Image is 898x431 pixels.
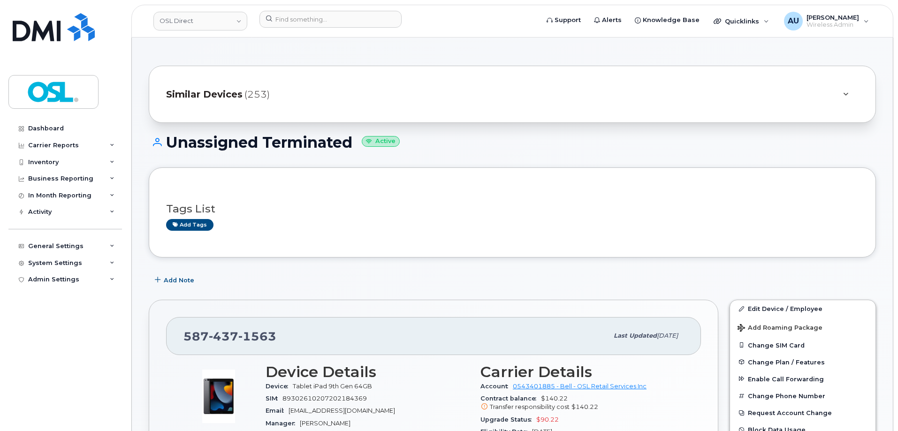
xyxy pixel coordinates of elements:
button: Add Note [149,272,202,288]
button: Change Phone Number [730,387,875,404]
span: 89302610207202184369 [282,395,367,402]
h3: Carrier Details [480,363,684,380]
h1: Unassigned Terminated [149,134,876,151]
span: (253) [244,88,270,101]
span: Last updated [614,332,657,339]
span: Transfer responsibility cost [490,403,570,410]
span: [DATE] [657,332,678,339]
button: Change Plan / Features [730,354,875,371]
button: Change SIM Card [730,337,875,354]
span: Add Roaming Package [738,324,822,333]
span: Enable Call Forwarding [748,375,824,382]
span: Add Note [164,276,194,285]
img: image20231002-3703462-c5m3jd.jpeg [190,368,247,424]
span: Tablet iPad 9th Gen 64GB [293,383,372,390]
span: 587 [183,329,276,343]
span: Manager [266,420,300,427]
span: 1563 [238,329,276,343]
span: $90.22 [536,416,559,423]
span: Email [266,407,289,414]
span: Account [480,383,513,390]
a: Edit Device / Employee [730,300,875,317]
span: Device [266,383,293,390]
span: Change Plan / Features [748,358,825,365]
h3: Tags List [166,203,859,215]
button: Enable Call Forwarding [730,371,875,387]
button: Add Roaming Package [730,318,875,337]
small: Active [362,136,400,147]
span: Contract balance [480,395,541,402]
a: Add tags [166,219,213,231]
span: 437 [209,329,238,343]
span: $140.22 [480,395,684,412]
span: Similar Devices [166,88,243,101]
span: [EMAIL_ADDRESS][DOMAIN_NAME] [289,407,395,414]
span: [PERSON_NAME] [300,420,350,427]
h3: Device Details [266,363,469,380]
span: $140.22 [571,403,598,410]
a: 0543401885 - Bell - OSL Retail Services Inc [513,383,647,390]
span: SIM [266,395,282,402]
span: Upgrade Status [480,416,536,423]
button: Request Account Change [730,404,875,421]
